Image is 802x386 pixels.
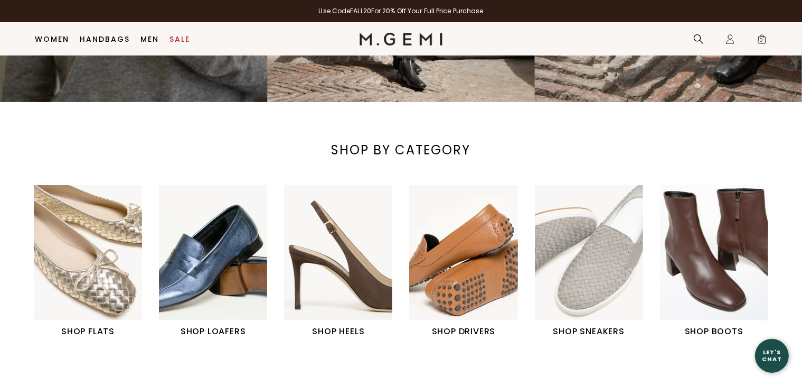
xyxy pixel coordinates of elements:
img: M.Gemi [360,33,442,45]
div: 5 / 6 [535,185,660,338]
a: SHOP SNEAKERS [535,185,643,338]
div: 3 / 6 [284,185,409,338]
div: 6 / 6 [660,185,785,338]
div: SHOP BY CATEGORY [301,142,502,159]
div: 2 / 6 [159,185,284,338]
a: SHOP HEELS [284,185,392,338]
a: SHOP DRIVERS [409,185,517,338]
h1: SHOP BOOTS [660,325,768,338]
a: Men [141,35,159,43]
a: SHOP BOOTS [660,185,768,338]
a: Sale [170,35,191,43]
div: 4 / 6 [409,185,534,338]
a: Women [35,35,70,43]
h1: SHOP LOAFERS [159,325,267,338]
h1: SHOP HEELS [284,325,392,338]
h1: SHOP SNEAKERS [535,325,643,338]
div: 1 / 6 [34,185,159,338]
span: 0 [757,36,767,47]
h1: SHOP FLATS [34,325,142,338]
div: Let's Chat [755,349,789,362]
a: SHOP FLATS [34,185,142,338]
a: Handbags [80,35,130,43]
h1: SHOP DRIVERS [409,325,517,338]
a: SHOP LOAFERS [159,185,267,338]
strong: FALL20 [350,6,371,15]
